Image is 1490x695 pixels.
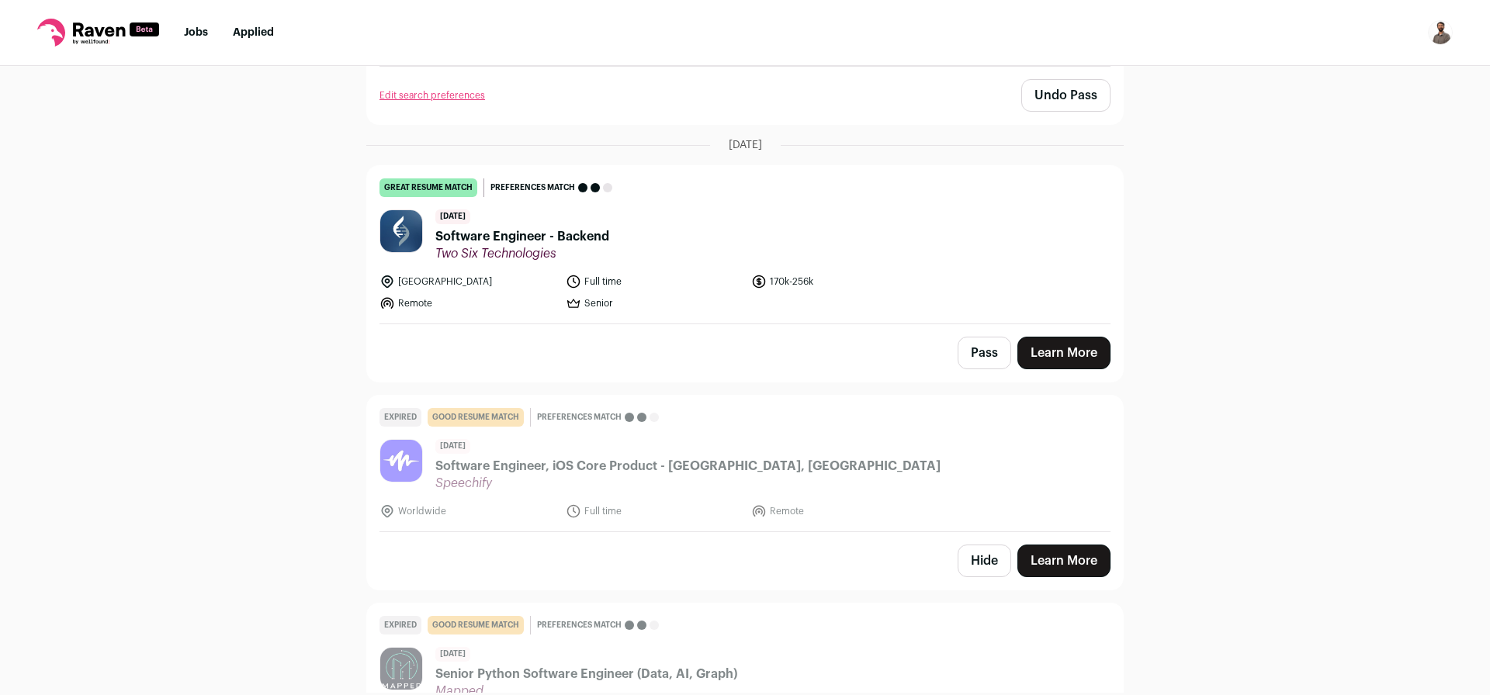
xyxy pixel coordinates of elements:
a: Expired good resume match Preferences match [DATE] Software Engineer, iOS Core Product - [GEOGRAP... [367,396,1123,531]
a: Applied [233,27,274,38]
a: Jobs [184,27,208,38]
a: Learn More [1017,337,1111,369]
div: Expired [379,408,421,427]
span: [DATE] [729,137,762,153]
img: 43d45e9bdbc201994446e9462ca9a0c8e129527c25df098dcae67f3fb723c903.jpg [380,648,422,690]
span: Preferences match [537,410,622,425]
li: Remote [751,503,928,519]
li: Worldwide [379,503,556,519]
a: Edit search preferences [379,89,485,102]
span: Speechify [435,475,941,491]
li: 170k-256k [751,274,928,289]
button: Hide [958,545,1011,577]
li: Remote [379,296,556,311]
span: Software Engineer, iOS Core Product - [GEOGRAPHIC_DATA], [GEOGRAPHIC_DATA] [435,457,941,475]
img: 59b05ed76c69f6ff723abab124283dfa738d80037756823f9fc9e3f42b66bce3.jpg [380,440,422,482]
div: great resume match [379,178,477,197]
span: Software Engineer - Backend [435,227,609,246]
div: Expired [379,616,421,634]
a: Learn More [1017,545,1111,577]
span: Senior Python Software Engineer (Data, AI, Graph) [435,665,737,683]
button: Open dropdown [1428,20,1453,45]
button: Pass [958,337,1011,369]
span: [DATE] [435,647,470,662]
li: Full time [566,503,743,519]
img: 10099330-medium_jpg [1428,20,1453,45]
div: good resume match [428,616,524,634]
span: Two Six Technologies [435,246,609,261]
span: [DATE] [435,209,470,224]
li: Full time [566,274,743,289]
img: cc75653feaf9aec6446d3fc5afd56822031b698bc528e67a207c0c362cdd5b8e.jpg [380,210,422,252]
span: Preferences match [537,617,622,633]
li: [GEOGRAPHIC_DATA] [379,274,556,289]
li: Senior [566,296,743,311]
span: Preferences match [490,180,575,195]
span: [DATE] [435,439,470,454]
button: Undo Pass [1021,79,1111,112]
div: good resume match [428,408,524,427]
a: great resume match Preferences match [DATE] Software Engineer - Backend Two Six Technologies [GEO... [367,166,1123,323]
